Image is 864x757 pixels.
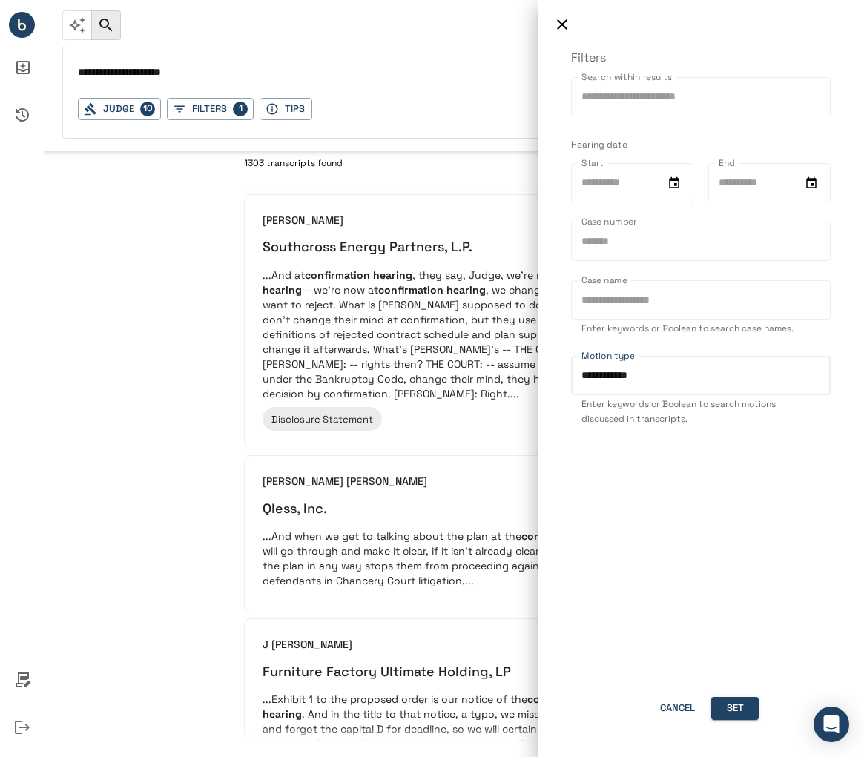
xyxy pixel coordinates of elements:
[665,174,683,192] button: Choose date
[581,215,636,228] label: Case number
[653,697,701,720] button: Cancel
[814,707,849,742] div: Open Intercom Messenger
[571,139,627,151] span: Hearing date
[571,49,831,67] p: Filters
[802,174,820,192] button: Choose date
[581,349,634,362] label: Motion type
[581,397,820,427] p: Enter keywords or Boolean to search motions discussed in transcripts.
[581,322,820,337] p: Enter keywords or Boolean to search case names.
[711,697,759,720] button: Set
[581,70,672,83] label: Search within results
[719,156,735,169] label: End
[581,156,603,169] label: Start
[581,274,627,286] label: Case name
